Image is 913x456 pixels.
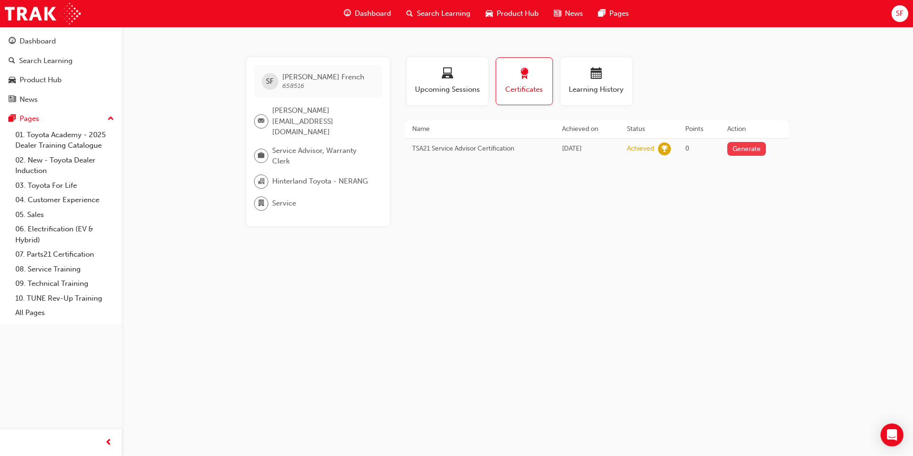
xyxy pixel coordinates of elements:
span: news-icon [9,96,16,104]
span: email-icon [258,115,265,128]
a: Dashboard [4,33,118,50]
a: search-iconSearch Learning [399,4,478,23]
a: 05. Sales [11,207,118,222]
span: Learning History [568,84,625,95]
span: Search Learning [417,8,470,19]
div: Achieved [627,144,654,153]
span: [PERSON_NAME][EMAIL_ADDRESS][DOMAIN_NAME] [272,105,374,138]
div: Product Hub [20,75,62,86]
span: SF [266,76,274,87]
img: Trak [5,3,81,24]
a: 01. Toyota Academy - 2025 Dealer Training Catalogue [11,128,118,153]
span: 658516 [282,82,304,90]
div: Open Intercom Messenger [881,423,903,446]
span: pages-icon [9,115,16,123]
button: Pages [4,110,118,128]
span: Pages [609,8,629,19]
span: Thu Sep 25 2025 08:10:05 GMT+1000 (Australian Eastern Standard Time) [562,144,582,152]
span: car-icon [486,8,493,20]
span: department-icon [258,197,265,210]
a: 03. Toyota For Life [11,178,118,193]
span: Hinterland Toyota - NERANG [272,176,368,187]
th: Status [620,120,678,138]
a: news-iconNews [546,4,591,23]
button: Generate [727,142,766,156]
a: 06. Electrification (EV & Hybrid) [11,222,118,247]
a: Search Learning [4,52,118,70]
span: Product Hub [497,8,539,19]
span: guage-icon [9,37,16,46]
span: [PERSON_NAME] French [282,73,364,81]
span: search-icon [406,8,413,20]
a: guage-iconDashboard [336,4,399,23]
a: 04. Customer Experience [11,193,118,207]
span: News [565,8,583,19]
span: Certificates [503,84,545,95]
a: car-iconProduct Hub [478,4,546,23]
a: 09. Technical Training [11,276,118,291]
span: Dashboard [355,8,391,19]
span: calendar-icon [591,68,602,81]
th: Action [720,120,789,138]
a: 10. TUNE Rev-Up Training [11,291,118,306]
th: Points [678,120,720,138]
span: SF [896,8,903,19]
a: 02. New - Toyota Dealer Induction [11,153,118,178]
button: Upcoming Sessions [407,57,488,105]
div: Dashboard [20,36,56,47]
a: News [4,91,118,109]
span: news-icon [554,8,561,20]
button: SF [892,5,908,22]
span: Service [272,198,296,209]
a: Product Hub [4,71,118,89]
span: pages-icon [598,8,605,20]
a: 08. Service Training [11,262,118,277]
span: Upcoming Sessions [414,84,481,95]
th: Achieved on [555,120,620,138]
a: All Pages [11,305,118,320]
span: learningRecordVerb_ACHIEVE-icon [658,142,671,155]
span: organisation-icon [258,175,265,188]
span: guage-icon [344,8,351,20]
span: 0 [685,144,689,152]
div: Search Learning [19,55,73,66]
th: Name [405,120,555,138]
span: briefcase-icon [258,150,265,162]
button: DashboardSearch LearningProduct HubNews [4,31,118,110]
span: up-icon [107,113,114,125]
div: Pages [20,113,39,124]
button: Certificates [496,57,553,105]
button: Learning History [561,57,632,105]
a: pages-iconPages [591,4,637,23]
td: TSA21 Service Advisor Certification [405,138,555,159]
span: car-icon [9,76,16,85]
a: 07. Parts21 Certification [11,247,118,262]
span: prev-icon [105,437,112,449]
span: search-icon [9,57,15,65]
div: News [20,94,38,105]
span: laptop-icon [442,68,453,81]
span: award-icon [519,68,530,81]
span: Service Advisor, Warranty Clerk [272,145,374,167]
